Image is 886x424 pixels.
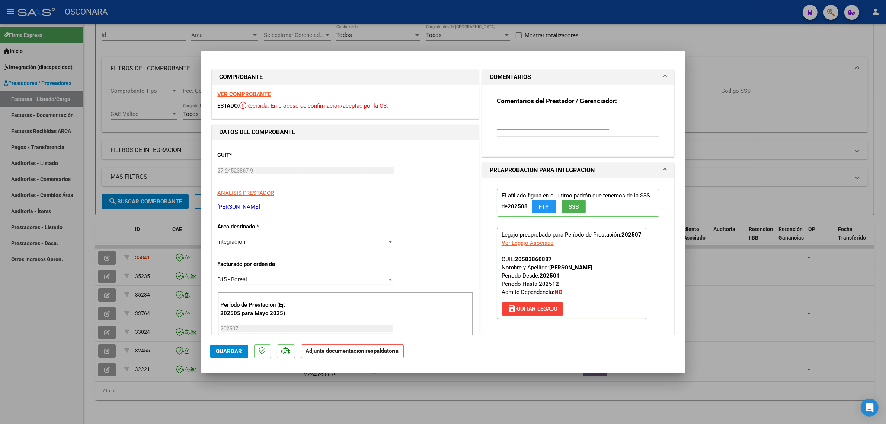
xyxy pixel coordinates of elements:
div: Ver Legajo Asociado [502,239,554,247]
button: FTP [532,200,556,213]
mat-expansion-panel-header: COMENTARIOS [482,70,674,85]
span: FTP [539,203,549,210]
p: CUIT [218,151,294,159]
h1: COMENTARIOS [490,73,531,82]
span: Guardar [216,348,242,355]
div: 20583860887 [515,255,552,263]
button: Quitar Legajo [502,302,563,316]
button: Guardar [210,345,248,358]
span: Recibida. En proceso de confirmacion/aceptac por la OS. [240,102,388,109]
span: SSS [569,203,579,210]
div: COMENTARIOS [482,85,674,156]
p: Legajo preaprobado para Período de Prestación: [497,228,646,319]
span: ESTADO: [218,102,240,109]
strong: 202508 [508,203,528,210]
mat-expansion-panel-header: PREAPROBACIÓN PARA INTEGRACION [482,163,674,178]
strong: DATOS DEL COMPROBANTE [220,129,295,136]
p: El afiliado figura en el ultimo padrón que tenemos de la SSS de [497,189,660,217]
p: Area destinado * [218,222,294,231]
span: Integración [218,238,246,245]
div: Open Intercom Messenger [861,399,879,417]
p: Período de Prestación (Ej: 202505 para Mayo 2025) [221,301,295,317]
strong: Adjunte documentación respaldatoria [306,348,399,354]
button: SSS [562,200,586,213]
span: B15 - Boreal [218,276,247,283]
strong: [PERSON_NAME] [549,264,592,271]
strong: 202501 [540,272,560,279]
p: [PERSON_NAME] [218,203,473,211]
strong: Comentarios del Prestador / Gerenciador: [497,97,617,105]
a: VER COMPROBANTE [218,91,271,98]
strong: NO [554,289,562,295]
strong: 202507 [621,231,642,238]
p: Facturado por orden de [218,260,294,269]
div: PREAPROBACIÓN PARA INTEGRACION [482,178,674,336]
strong: 202512 [539,281,559,287]
span: ANALISIS PRESTADOR [218,190,274,196]
strong: COMPROBANTE [220,73,263,80]
h1: PREAPROBACIÓN PARA INTEGRACION [490,166,595,175]
mat-icon: save [508,304,516,313]
span: CUIL: Nombre y Apellido: Período Desde: Período Hasta: Admite Dependencia: [502,256,592,295]
span: Quitar Legajo [508,306,557,312]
